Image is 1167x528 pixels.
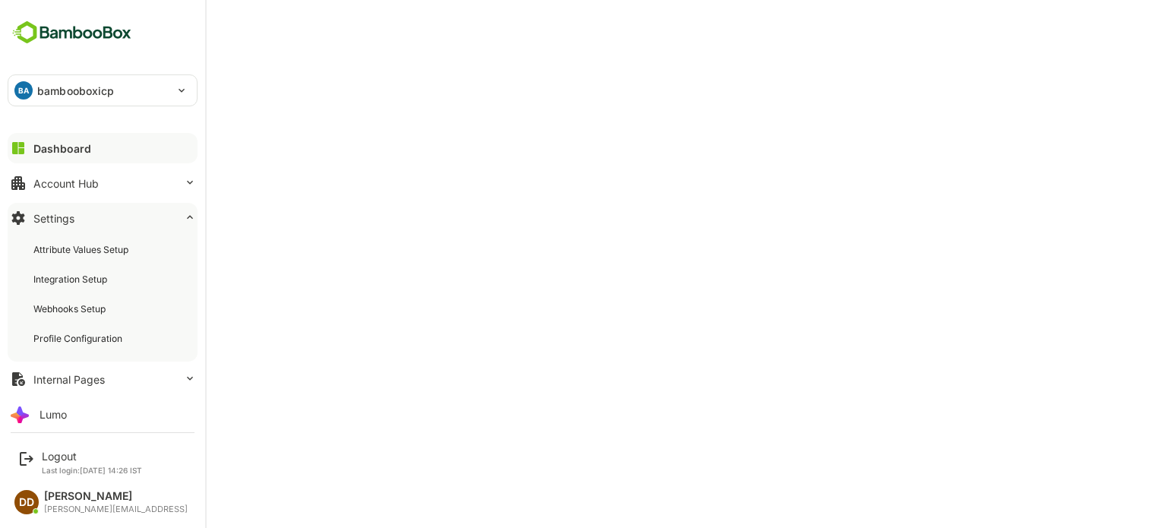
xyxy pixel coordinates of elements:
[8,18,136,47] img: BambooboxFullLogoMark.5f36c76dfaba33ec1ec1367b70bb1252.svg
[33,243,131,256] div: Attribute Values Setup
[8,168,198,198] button: Account Hub
[8,364,198,394] button: Internal Pages
[33,332,125,345] div: Profile Configuration
[33,273,110,286] div: Integration Setup
[8,133,198,163] button: Dashboard
[33,373,105,386] div: Internal Pages
[33,177,99,190] div: Account Hub
[42,466,142,475] p: Last login: [DATE] 14:26 IST
[8,399,198,429] button: Lumo
[44,504,188,514] div: [PERSON_NAME][EMAIL_ADDRESS]
[44,490,188,503] div: [PERSON_NAME]
[8,203,198,233] button: Settings
[33,302,109,315] div: Webhooks Setup
[14,81,33,100] div: BA
[42,450,142,463] div: Logout
[40,408,67,421] div: Lumo
[14,490,39,514] div: DD
[8,75,197,106] div: BAbambooboxicp
[33,142,91,155] div: Dashboard
[37,83,115,99] p: bambooboxicp
[33,212,74,225] div: Settings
